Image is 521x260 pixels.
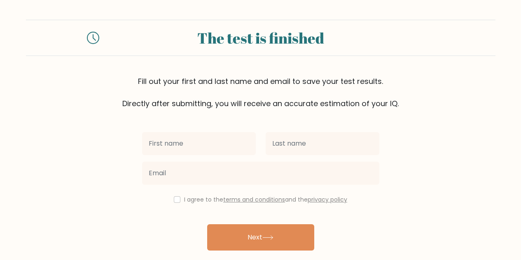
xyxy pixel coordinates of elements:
[142,132,256,155] input: First name
[266,132,379,155] input: Last name
[142,162,379,185] input: Email
[184,195,347,204] label: I agree to the and the
[223,195,285,204] a: terms and conditions
[109,27,412,49] div: The test is finished
[308,195,347,204] a: privacy policy
[207,224,314,251] button: Next
[26,76,495,109] div: Fill out your first and last name and email to save your test results. Directly after submitting,...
